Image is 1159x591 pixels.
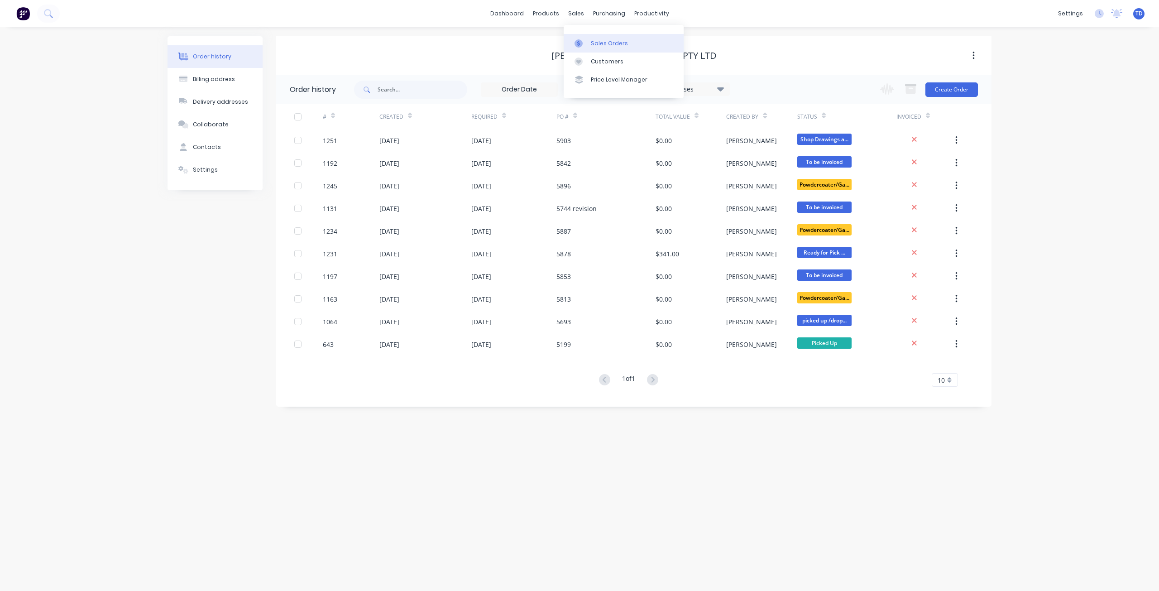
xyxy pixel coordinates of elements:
[193,53,231,61] div: Order history
[1135,10,1143,18] span: TD
[471,226,491,236] div: [DATE]
[379,317,399,327] div: [DATE]
[193,143,221,151] div: Contacts
[556,204,597,213] div: 5744 revision
[323,249,337,259] div: 1231
[797,104,896,129] div: Status
[726,136,777,145] div: [PERSON_NAME]
[589,7,630,20] div: purchasing
[16,7,30,20] img: Factory
[323,159,337,168] div: 1192
[168,45,263,68] button: Order history
[323,272,337,281] div: 1197
[726,294,777,304] div: [PERSON_NAME]
[323,204,337,213] div: 1131
[471,136,491,145] div: [DATE]
[726,272,777,281] div: [PERSON_NAME]
[556,317,571,327] div: 5693
[193,75,235,83] div: Billing address
[797,156,852,168] span: To be invoiced
[726,113,758,121] div: Created By
[556,159,571,168] div: 5842
[656,136,672,145] div: $0.00
[630,7,674,20] div: productivity
[726,249,777,259] div: [PERSON_NAME]
[556,340,571,349] div: 5199
[323,113,326,121] div: #
[379,272,399,281] div: [DATE]
[471,340,491,349] div: [DATE]
[797,292,852,303] span: Powdercoater/Ga...
[656,249,679,259] div: $341.00
[797,134,852,145] span: Shop Drawings a...
[653,84,729,94] div: 27 Statuses
[726,204,777,213] div: [PERSON_NAME]
[797,315,852,326] span: picked up /drop...
[938,375,945,385] span: 10
[379,136,399,145] div: [DATE]
[379,226,399,236] div: [DATE]
[797,247,852,258] span: Ready for Pick ...
[379,113,403,121] div: Created
[168,113,263,136] button: Collaborate
[564,34,684,52] a: Sales Orders
[193,166,218,174] div: Settings
[896,113,921,121] div: Invoiced
[656,113,690,121] div: Total Value
[556,113,569,121] div: PO #
[797,179,852,190] span: Powdercoater/Ga...
[168,68,263,91] button: Billing address
[726,181,777,191] div: [PERSON_NAME]
[323,294,337,304] div: 1163
[379,294,399,304] div: [DATE]
[925,82,978,97] button: Create Order
[1054,7,1087,20] div: settings
[622,374,635,387] div: 1 of 1
[379,181,399,191] div: [DATE]
[471,294,491,304] div: [DATE]
[168,159,263,181] button: Settings
[556,249,571,259] div: 5878
[290,84,336,95] div: Order history
[726,340,777,349] div: [PERSON_NAME]
[726,317,777,327] div: [PERSON_NAME]
[656,104,726,129] div: Total Value
[471,272,491,281] div: [DATE]
[726,104,797,129] div: Created By
[564,71,684,89] a: Price Level Manager
[471,159,491,168] div: [DATE]
[323,181,337,191] div: 1245
[556,136,571,145] div: 5903
[379,249,399,259] div: [DATE]
[797,269,852,281] span: To be invoiced
[471,104,556,129] div: Required
[481,83,557,96] input: Order Date
[797,337,852,349] span: Picked Up
[486,7,528,20] a: dashboard
[591,76,647,84] div: Price Level Manager
[896,104,953,129] div: Invoiced
[471,317,491,327] div: [DATE]
[379,340,399,349] div: [DATE]
[168,91,263,113] button: Delivery addresses
[193,98,248,106] div: Delivery addresses
[168,136,263,159] button: Contacts
[471,249,491,259] div: [DATE]
[471,113,498,121] div: Required
[591,58,623,66] div: Customers
[193,120,229,129] div: Collaborate
[564,7,589,20] div: sales
[591,39,628,48] div: Sales Orders
[323,136,337,145] div: 1251
[656,226,672,236] div: $0.00
[556,272,571,281] div: 5853
[797,224,852,235] span: Powdercoater/Ga...
[556,104,656,129] div: PO #
[551,50,717,61] div: [PERSON_NAME] Enterprises PTY LTD
[656,272,672,281] div: $0.00
[379,104,471,129] div: Created
[656,204,672,213] div: $0.00
[726,159,777,168] div: [PERSON_NAME]
[556,226,571,236] div: 5887
[726,226,777,236] div: [PERSON_NAME]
